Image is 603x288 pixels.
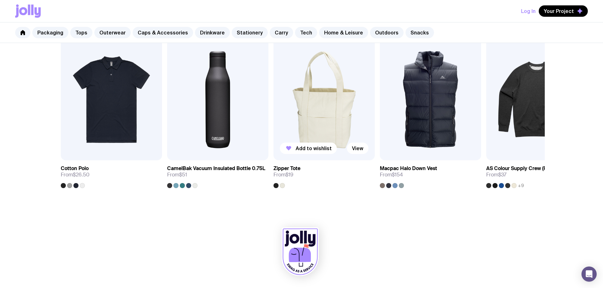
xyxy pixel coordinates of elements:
a: Drinkware [195,27,230,38]
span: From [61,172,90,178]
h3: CamelBak Vacuum Insulated Bottle 0.75L [167,165,265,172]
span: From [273,172,293,178]
a: Packaging [32,27,68,38]
a: Outdoors [370,27,404,38]
a: Snacks [405,27,434,38]
span: From [380,172,403,178]
a: AS Colour Supply Crew (Regular Fit)From$37+9 [486,160,587,188]
span: From [167,172,187,178]
span: Add to wishlist [296,145,332,151]
a: Stationery [232,27,268,38]
div: Open Intercom Messenger [581,267,597,282]
a: Outerwear [94,27,131,38]
button: Log In [521,5,536,17]
a: CamelBak Vacuum Insulated Bottle 0.75LFrom$51 [167,160,268,188]
h3: Cotton Polo [61,165,89,172]
a: Zipper ToteFrom$19 [273,160,375,188]
a: Tops [70,27,92,38]
h3: Zipper Tote [273,165,300,172]
a: Tech [295,27,317,38]
span: From [486,172,506,178]
span: $26.50 [73,171,90,178]
a: Cotton PoloFrom$26.50 [61,160,162,188]
a: View [347,143,368,154]
h3: Macpac Halo Down Vest [380,165,437,172]
span: $37 [498,171,506,178]
a: Macpac Halo Down VestFrom$154 [380,160,481,188]
span: $19 [286,171,293,178]
a: Caps & Accessories [133,27,193,38]
button: Your Project [539,5,588,17]
span: +9 [518,183,524,188]
button: Add to wishlist [280,143,337,154]
span: $154 [392,171,403,178]
a: Carry [270,27,293,38]
h3: AS Colour Supply Crew (Regular Fit) [486,165,570,172]
span: Your Project [544,8,574,14]
span: $51 [179,171,187,178]
a: Home & Leisure [319,27,368,38]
